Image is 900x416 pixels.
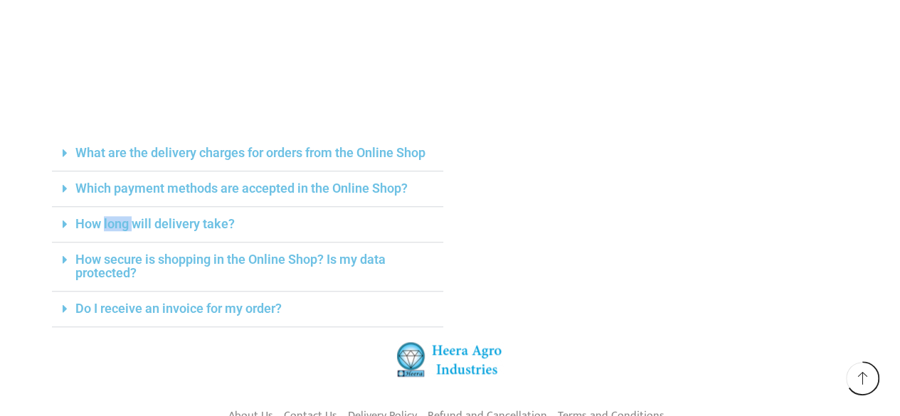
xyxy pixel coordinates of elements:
[75,216,235,231] a: How long will delivery take?
[52,242,443,292] div: How secure is shopping in the Online Shop? Is my data protected?
[52,207,443,242] div: How long will delivery take?
[52,292,443,327] div: Do I receive an invoice for my order?
[75,252,386,280] a: How secure is shopping in the Online Shop? Is my data protected?
[75,301,282,316] a: Do I receive an invoice for my order?
[397,341,504,377] img: heera-logo-84.png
